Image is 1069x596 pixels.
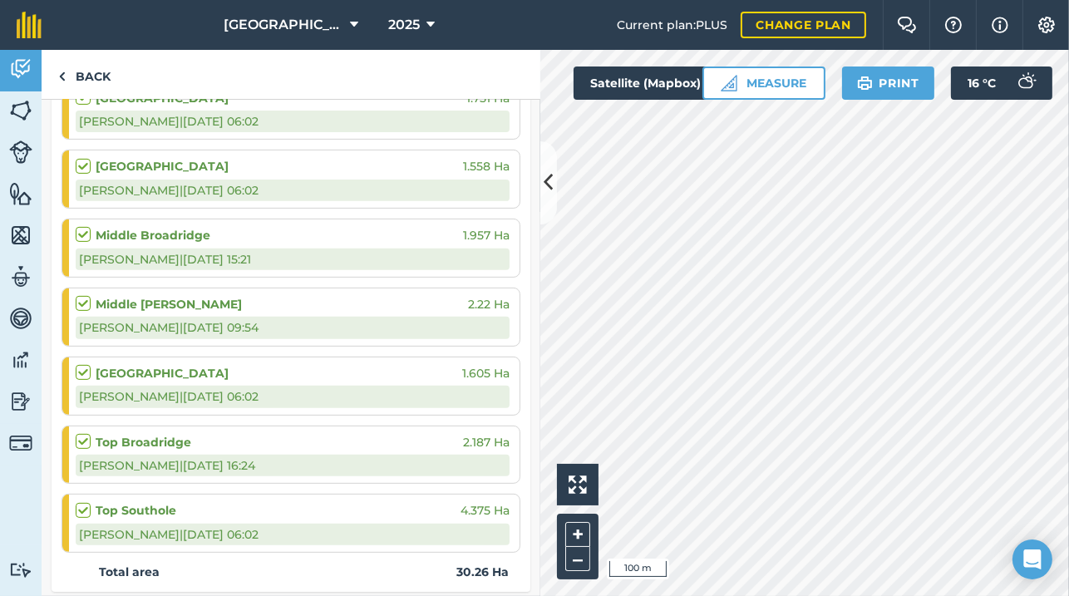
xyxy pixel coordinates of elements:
[1012,539,1052,579] div: Open Intercom Messenger
[565,547,590,571] button: –
[9,98,32,123] img: svg+xml;base64,PHN2ZyB4bWxucz0iaHR0cDovL3d3dy53My5vcmcvMjAwMC9zdmciIHdpZHRoPSI1NiIgaGVpZ2h0PSI2MC...
[456,563,509,581] strong: 30.26 Ha
[842,66,935,100] button: Print
[224,15,343,35] span: [GEOGRAPHIC_DATA]
[1009,66,1042,100] img: svg+xml;base64,PD94bWwgdmVyc2lvbj0iMS4wIiBlbmNvZGluZz0idXRmLTgiPz4KPCEtLSBHZW5lcmF0b3I6IEFkb2JlIE...
[96,501,176,520] strong: Top Southole
[99,563,160,581] strong: Total area
[721,75,737,91] img: Ruler icon
[9,57,32,81] img: svg+xml;base64,PD94bWwgdmVyc2lvbj0iMS4wIiBlbmNvZGluZz0idXRmLTgiPz4KPCEtLSBHZW5lcmF0b3I6IEFkb2JlIE...
[9,264,32,289] img: svg+xml;base64,PD94bWwgdmVyc2lvbj0iMS4wIiBlbmNvZGluZz0idXRmLTgiPz4KPCEtLSBHZW5lcmF0b3I6IEFkb2JlIE...
[897,17,917,33] img: Two speech bubbles overlapping with the left bubble in the forefront
[992,15,1008,35] img: svg+xml;base64,PHN2ZyB4bWxucz0iaHR0cDovL3d3dy53My5vcmcvMjAwMC9zdmciIHdpZHRoPSIxNyIgaGVpZ2h0PSIxNy...
[565,522,590,547] button: +
[17,12,42,38] img: fieldmargin Logo
[9,431,32,455] img: svg+xml;base64,PD94bWwgdmVyc2lvbj0iMS4wIiBlbmNvZGluZz0idXRmLTgiPz4KPCEtLSBHZW5lcmF0b3I6IEFkb2JlIE...
[9,389,32,414] img: svg+xml;base64,PD94bWwgdmVyc2lvbj0iMS4wIiBlbmNvZGluZz0idXRmLTgiPz4KPCEtLSBHZW5lcmF0b3I6IEFkb2JlIE...
[741,12,866,38] a: Change plan
[96,295,242,313] strong: Middle [PERSON_NAME]
[76,455,510,476] div: [PERSON_NAME] | [DATE] 16:24
[9,347,32,372] img: svg+xml;base64,PD94bWwgdmVyc2lvbj0iMS4wIiBlbmNvZGluZz0idXRmLTgiPz4KPCEtLSBHZW5lcmF0b3I6IEFkb2JlIE...
[968,66,996,100] span: 16 ° C
[96,433,191,451] strong: Top Broadridge
[574,66,733,100] button: Satellite (Mapbox)
[76,180,510,201] div: [PERSON_NAME] | [DATE] 06:02
[943,17,963,33] img: A question mark icon
[76,317,510,338] div: [PERSON_NAME] | [DATE] 09:54
[463,226,510,244] span: 1.957 Ha
[857,73,873,93] img: svg+xml;base64,PHN2ZyB4bWxucz0iaHR0cDovL3d3dy53My5vcmcvMjAwMC9zdmciIHdpZHRoPSIxOSIgaGVpZ2h0PSIyNC...
[9,181,32,206] img: svg+xml;base64,PHN2ZyB4bWxucz0iaHR0cDovL3d3dy53My5vcmcvMjAwMC9zdmciIHdpZHRoPSI1NiIgaGVpZ2h0PSI2MC...
[96,157,229,175] strong: [GEOGRAPHIC_DATA]
[9,140,32,164] img: svg+xml;base64,PD94bWwgdmVyc2lvbj0iMS4wIiBlbmNvZGluZz0idXRmLTgiPz4KPCEtLSBHZW5lcmF0b3I6IEFkb2JlIE...
[9,306,32,331] img: svg+xml;base64,PD94bWwgdmVyc2lvbj0iMS4wIiBlbmNvZGluZz0idXRmLTgiPz4KPCEtLSBHZW5lcmF0b3I6IEFkb2JlIE...
[96,226,210,244] strong: Middle Broadridge
[463,433,510,451] span: 2.187 Ha
[9,562,32,578] img: svg+xml;base64,PD94bWwgdmVyc2lvbj0iMS4wIiBlbmNvZGluZz0idXRmLTgiPz4KPCEtLSBHZW5lcmF0b3I6IEFkb2JlIE...
[9,223,32,248] img: svg+xml;base64,PHN2ZyB4bWxucz0iaHR0cDovL3d3dy53My5vcmcvMjAwMC9zdmciIHdpZHRoPSI1NiIgaGVpZ2h0PSI2MC...
[58,66,66,86] img: svg+xml;base64,PHN2ZyB4bWxucz0iaHR0cDovL3d3dy53My5vcmcvMjAwMC9zdmciIHdpZHRoPSI5IiBoZWlnaHQ9IjI0Ii...
[462,364,510,382] span: 1.605 Ha
[76,249,510,270] div: [PERSON_NAME] | [DATE] 15:21
[76,386,510,407] div: [PERSON_NAME] | [DATE] 06:02
[617,16,727,34] span: Current plan : PLUS
[463,157,510,175] span: 1.558 Ha
[388,15,420,35] span: 2025
[42,50,127,99] a: Back
[76,524,510,545] div: [PERSON_NAME] | [DATE] 06:02
[951,66,1052,100] button: 16 °C
[76,111,510,132] div: [PERSON_NAME] | [DATE] 06:02
[702,66,825,100] button: Measure
[96,364,229,382] strong: [GEOGRAPHIC_DATA]
[468,295,510,313] span: 2.22 Ha
[1037,17,1057,33] img: A cog icon
[569,475,587,494] img: Four arrows, one pointing top left, one top right, one bottom right and the last bottom left
[461,501,510,520] span: 4.375 Ha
